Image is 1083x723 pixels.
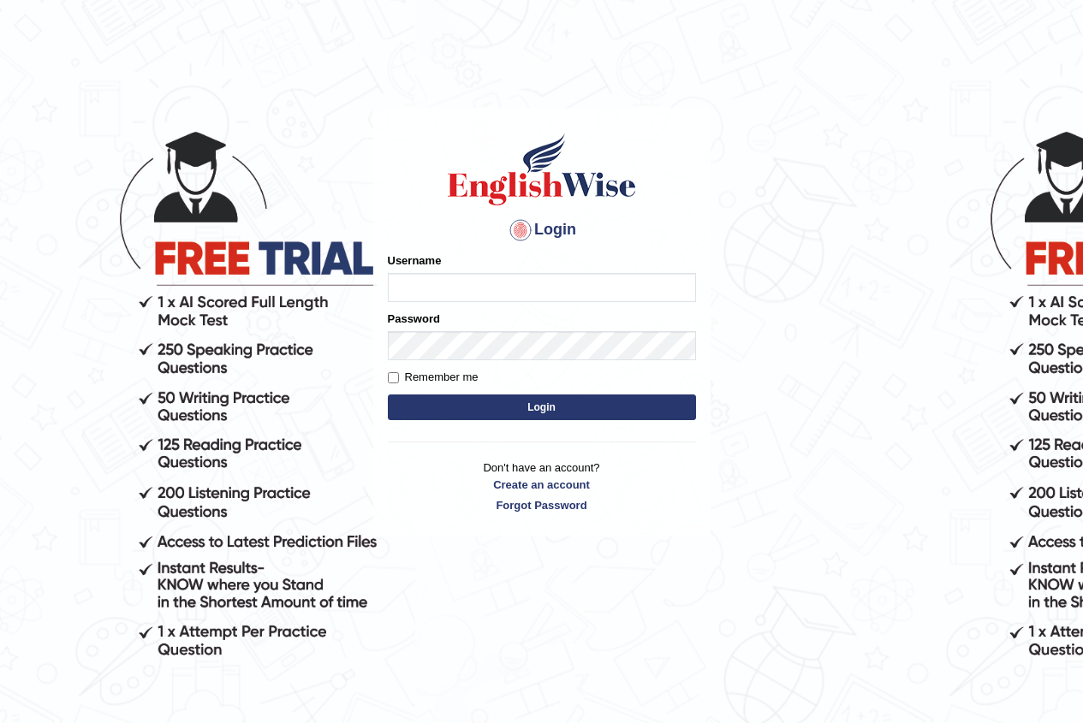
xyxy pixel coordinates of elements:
a: Create an account [388,477,696,493]
h4: Login [388,216,696,244]
label: Username [388,252,442,269]
button: Login [388,394,696,420]
img: Logo of English Wise sign in for intelligent practice with AI [444,131,640,208]
a: Forgot Password [388,497,696,513]
p: Don't have an account? [388,459,696,513]
label: Password [388,311,440,327]
label: Remember me [388,369,479,386]
input: Remember me [388,372,399,383]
